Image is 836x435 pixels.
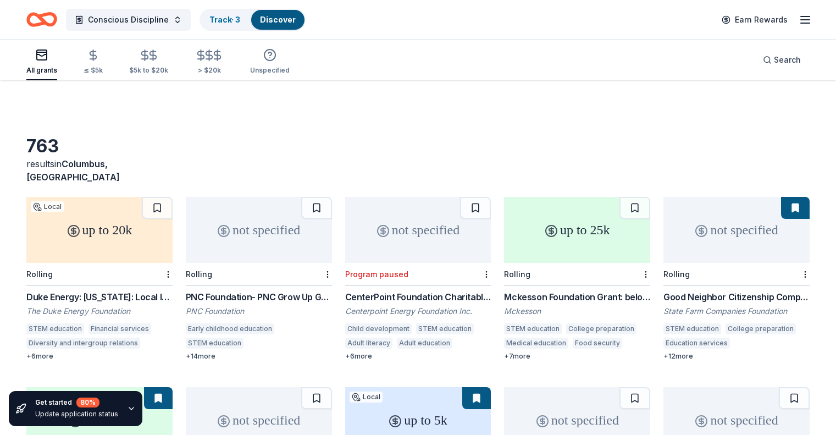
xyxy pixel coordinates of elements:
button: Track· 3Discover [200,9,306,31]
a: Home [26,7,57,32]
button: Search [754,49,810,71]
div: Education services [663,338,730,349]
span: in [26,158,120,183]
div: CenterPoint Foundation Charitable Giving [345,290,491,304]
div: STEM education [26,323,84,334]
div: Unspecified [250,66,290,75]
div: Duke Energy: [US_STATE]: Local Impact Grants [26,290,173,304]
a: up to 20kLocalRollingDuke Energy: [US_STATE]: Local Impact GrantsThe Duke Energy FoundationSTEM e... [26,197,173,361]
button: All grants [26,44,57,80]
div: ≤ $5k [84,66,103,75]
div: Food security [573,338,622,349]
button: Unspecified [250,44,290,80]
button: $5k to $20k [129,45,168,80]
a: Track· 3 [209,15,240,24]
div: 763 [26,135,173,157]
a: Earn Rewards [715,10,794,30]
div: College preparation [566,323,636,334]
div: STEM education [416,323,474,334]
div: not specified [345,197,491,263]
span: Conscious Discipline [88,13,169,26]
div: Mckesson [504,306,650,317]
div: Update application status [35,410,118,419]
a: not specifiedRollingGood Neighbor Citizenship Company GrantsState Farm Companies FoundationSTEM e... [663,197,810,361]
div: Mckesson Foundation Grant: below $25,000 [504,290,650,304]
a: not specifiedRollingPNC Foundation- PNC Grow Up GreatPNC FoundationEarly childhood educationSTEM ... [186,197,332,361]
a: up to 25kRollingMckesson Foundation Grant: below $25,000MckessonSTEM educationCollege preparation... [504,197,650,361]
div: State Farm Companies Foundation [663,306,810,317]
div: + 14 more [186,352,332,361]
div: Child development [345,323,412,334]
div: Get started [35,398,118,408]
div: not specified [186,197,332,263]
span: Columbus, [GEOGRAPHIC_DATA] [26,158,120,183]
span: Search [774,53,801,67]
div: up to 20k [26,197,173,263]
div: > $20k [195,66,224,75]
div: + 7 more [504,352,650,361]
div: STEM education [663,323,721,334]
div: results [26,157,173,184]
div: PNC Foundation- PNC Grow Up Great [186,290,332,304]
div: STEM education [504,323,562,334]
div: Rolling [663,269,690,279]
div: Early childhood education [186,323,274,334]
div: Local [350,392,383,403]
div: The Duke Energy Foundation [26,306,173,317]
div: Rolling [26,269,53,279]
div: + 6 more [345,352,491,361]
div: up to 25k [504,197,650,263]
div: STEM education [186,338,243,349]
a: Discover [260,15,296,24]
div: Adult literacy [345,338,392,349]
div: PNC Foundation [186,306,332,317]
div: All grants [26,66,57,75]
div: Rolling [504,269,530,279]
div: Adult education [397,338,452,349]
div: 80 % [76,398,99,408]
div: Rolling [186,269,212,279]
div: Centerpoint Energy Foundation Inc. [345,306,491,317]
a: not specifiedProgram pausedCenterPoint Foundation Charitable GivingCenterpoint Energy Foundation ... [345,197,491,361]
div: not specified [663,197,810,263]
div: Medical education [504,338,568,349]
div: Financial services [88,323,151,334]
button: ≤ $5k [84,45,103,80]
div: College preparation [726,323,796,334]
div: Local [31,201,64,212]
div: + 12 more [663,352,810,361]
div: Good Neighbor Citizenship Company Grants [663,290,810,304]
div: + 6 more [26,352,173,361]
div: Diversity and intergroup relations [26,338,140,349]
button: > $20k [195,45,224,80]
button: Conscious Discipline [66,9,191,31]
div: Program paused [345,269,408,279]
div: $5k to $20k [129,66,168,75]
